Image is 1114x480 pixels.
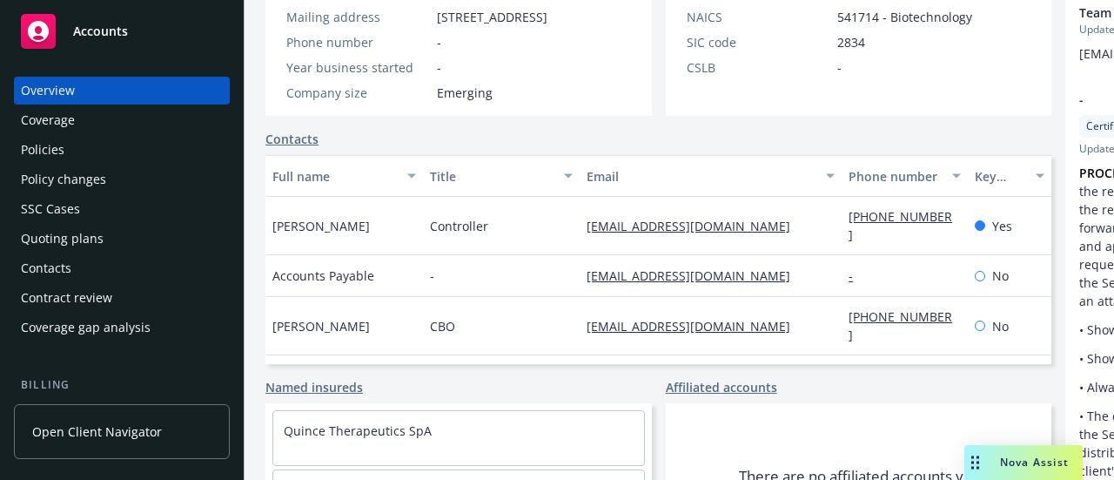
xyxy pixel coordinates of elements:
[992,217,1012,235] span: Yes
[837,33,865,51] span: 2834
[587,267,804,284] a: [EMAIL_ADDRESS][DOMAIN_NAME]
[21,166,106,193] div: Policy changes
[286,8,430,26] div: Mailing address
[430,317,455,335] span: CBO
[14,225,230,253] a: Quoting plans
[992,317,1009,335] span: No
[272,317,370,335] span: [PERSON_NAME]
[968,155,1051,197] button: Key contact
[21,195,80,223] div: SSC Cases
[430,267,434,285] span: -
[14,106,230,134] a: Coverage
[587,218,804,234] a: [EMAIL_ADDRESS][DOMAIN_NAME]
[430,167,554,186] div: Title
[21,284,112,312] div: Contract review
[21,106,75,134] div: Coverage
[437,33,441,51] span: -
[284,423,432,439] a: Quince Therapeutics SpA
[964,445,1083,480] button: Nova Assist
[286,84,430,102] div: Company size
[666,378,777,396] a: Affiliated accounts
[837,58,842,77] span: -
[437,84,493,102] span: Emerging
[837,8,972,26] span: 541714 - Biotechnology
[587,318,804,335] a: [EMAIL_ADDRESS][DOMAIN_NAME]
[14,314,230,341] a: Coverage gap analysis
[849,208,952,243] a: [PHONE_NUMBER]
[272,167,397,186] div: Full name
[842,155,967,197] button: Phone number
[423,155,580,197] button: Title
[849,267,867,284] a: -
[14,77,230,105] a: Overview
[272,217,370,235] span: [PERSON_NAME]
[286,33,430,51] div: Phone number
[580,155,842,197] button: Email
[265,155,423,197] button: Full name
[265,130,319,148] a: Contacts
[14,195,230,223] a: SSC Cases
[687,8,830,26] div: NAICS
[14,284,230,312] a: Contract review
[14,376,230,394] div: Billing
[286,58,430,77] div: Year business started
[587,167,815,186] div: Email
[73,24,128,38] span: Accounts
[14,136,230,164] a: Policies
[437,8,547,26] span: [STREET_ADDRESS]
[32,423,162,441] span: Open Client Navigator
[430,217,488,235] span: Controller
[964,445,986,480] div: Drag to move
[14,166,230,193] a: Policy changes
[849,167,941,186] div: Phone number
[687,33,830,51] div: SIC code
[1000,455,1069,470] span: Nova Assist
[437,58,441,77] span: -
[14,254,230,282] a: Contacts
[21,225,104,253] div: Quoting plans
[849,308,952,343] a: [PHONE_NUMBER]
[21,77,75,105] div: Overview
[992,267,1009,285] span: No
[687,58,830,77] div: CSLB
[272,267,374,285] span: Accounts Payable
[21,136,64,164] div: Policies
[21,254,71,282] div: Contacts
[975,167,1025,186] div: Key contact
[265,378,363,396] a: Named insureds
[21,314,151,341] div: Coverage gap analysis
[14,7,230,56] a: Accounts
